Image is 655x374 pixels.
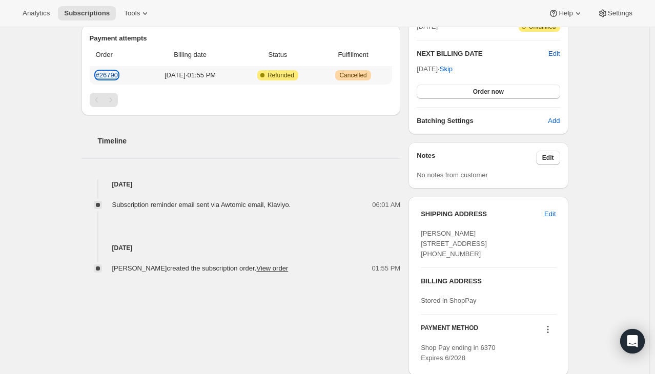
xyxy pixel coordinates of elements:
button: Add [542,113,566,129]
span: Order now [473,88,504,96]
h3: SHIPPING ADDRESS [421,209,544,219]
span: Shop Pay ending in 6370 Expires 6/2028 [421,344,495,362]
span: [DATE] · 01:55 PM [145,70,235,80]
span: Add [548,116,560,126]
th: Order [90,44,142,66]
span: Fulfillment [320,50,386,60]
button: Edit [536,151,560,165]
h3: PAYMENT METHOD [421,324,478,338]
h6: Batching Settings [417,116,548,126]
span: 01:55 PM [372,263,401,274]
span: Status [241,50,314,60]
button: Help [542,6,589,20]
span: Stored in ShopPay [421,297,476,304]
span: Tools [124,9,140,17]
div: Open Intercom Messenger [620,329,645,354]
h2: NEXT BILLING DATE [417,49,548,59]
span: [DATE] · [417,65,453,73]
span: [PERSON_NAME] [STREET_ADDRESS] [PHONE_NUMBER] [421,230,487,258]
span: Settings [608,9,632,17]
button: Settings [591,6,639,20]
span: Skip [440,64,453,74]
h2: Payment attempts [90,33,393,44]
span: Help [559,9,572,17]
a: View order [256,264,288,272]
span: Billing date [145,50,235,60]
h3: Notes [417,151,536,165]
span: Analytics [23,9,50,17]
h3: BILLING ADDRESS [421,276,556,286]
span: Subscriptions [64,9,110,17]
span: Edit [542,154,554,162]
span: Subscription reminder email sent via Awtomic email, Klaviyo. [112,201,291,209]
button: Tools [118,6,156,20]
span: Edit [544,209,556,219]
span: 06:01 AM [372,200,400,210]
h4: [DATE] [81,243,401,253]
span: Cancelled [339,71,366,79]
button: Analytics [16,6,56,20]
button: Edit [548,49,560,59]
span: [PERSON_NAME] created the subscription order. [112,264,289,272]
button: Subscriptions [58,6,116,20]
h4: [DATE] [81,179,401,190]
h2: Timeline [98,136,401,146]
span: No notes from customer [417,171,488,179]
a: #26790 [96,71,118,79]
span: Refunded [268,71,294,79]
nav: Pagination [90,93,393,107]
button: Order now [417,85,560,99]
button: Skip [434,61,459,77]
button: Edit [538,206,562,222]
